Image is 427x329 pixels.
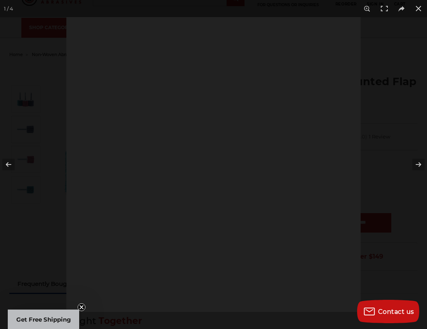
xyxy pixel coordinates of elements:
[8,310,79,329] div: Get Free ShippingClose teaser
[78,303,85,311] button: Close teaser
[16,316,71,323] span: Get Free Shipping
[357,300,419,323] button: Contact us
[378,308,414,315] span: Contact us
[400,145,427,184] button: Next (arrow right)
